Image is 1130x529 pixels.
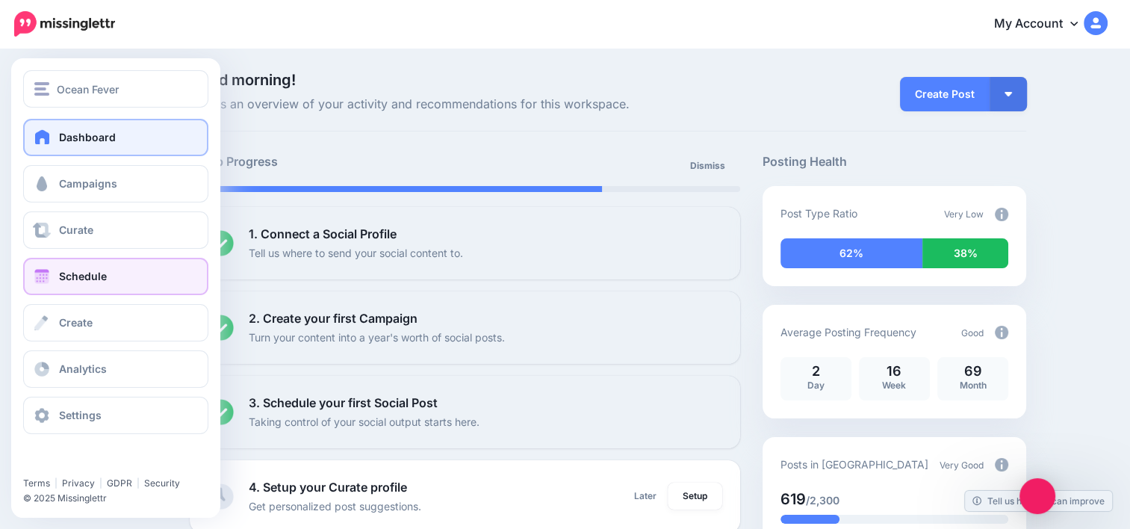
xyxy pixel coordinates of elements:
a: Dashboard [23,119,208,156]
a: My Account [979,6,1108,43]
p: 2 [788,365,844,378]
span: /2,300 [806,494,839,507]
span: Month [959,380,986,391]
a: Security [144,477,180,489]
p: Tell us where to send your social content to. [249,244,463,262]
a: Privacy [62,477,95,489]
div: Open Intercom Messenger [1019,478,1055,514]
p: Taking control of your social output starts here. [249,413,479,430]
span: Dashboard [59,131,116,143]
a: Setup [668,483,722,510]
p: Post Type Ratio [780,205,857,222]
span: Settings [59,409,102,421]
span: Here's an overview of your activity and recommendations for this workspace. [190,95,740,114]
b: 4. Setup your Curate profile [249,480,407,495]
span: Campaigns [59,177,117,190]
b: 3. Schedule your first Social Post [249,395,438,410]
div: 26% of your posts in the last 30 days have been from Drip Campaigns [780,515,839,524]
a: GDPR [107,477,132,489]
img: arrow-down-white.png [1005,92,1012,96]
img: checked-circle.png [208,315,234,341]
span: Schedule [59,270,107,282]
span: Week [882,380,906,391]
p: 16 [866,365,922,378]
img: menu.png [34,82,49,96]
a: Analytics [23,350,208,388]
a: Settings [23,397,208,434]
a: Later [625,483,665,510]
a: Create Post [900,77,990,111]
span: | [99,477,102,489]
h5: Posting Health [763,152,1026,171]
img: info-circle-grey.png [995,208,1008,221]
iframe: Twitter Follow Button [23,456,137,471]
div: 38% of your posts in the last 30 days were manually created (i.e. were not from Drip Campaigns or... [922,238,1008,268]
a: Terms [23,477,50,489]
a: Campaigns [23,165,208,202]
button: Ocean Fever [23,70,208,108]
span: Day [807,380,825,391]
span: 619 [780,490,806,508]
b: 1. Connect a Social Profile [249,226,397,241]
p: Average Posting Frequency [780,324,916,341]
span: | [137,477,140,489]
span: Ocean Fever [57,81,119,98]
h5: Setup Progress [190,152,465,171]
span: Good morning! [190,71,296,89]
a: Schedule [23,258,208,295]
span: Create [59,316,93,329]
img: Missinglettr [14,11,115,37]
p: Get personalized post suggestions. [249,498,421,515]
span: Analytics [59,362,107,375]
p: 69 [945,365,1001,378]
p: Posts in [GEOGRAPHIC_DATA] [780,456,928,473]
span: Very Low [944,208,984,220]
span: Curate [59,223,93,236]
span: Good [961,327,984,338]
a: Create [23,304,208,341]
img: info-circle-grey.png [995,326,1008,339]
b: 2. Create your first Campaign [249,311,417,326]
a: Curate [23,211,208,249]
span: | [55,477,58,489]
li: © 2025 Missinglettr [23,491,217,506]
a: Tell us how we can improve [965,491,1112,511]
a: Dismiss [681,152,734,179]
img: checked-circle.png [208,399,234,425]
span: Very Good [940,460,984,471]
img: checked-circle.png [208,230,234,256]
div: 62% of your posts in the last 30 days have been from Drip Campaigns [780,238,922,268]
img: info-circle-grey.png [995,458,1008,471]
p: Turn your content into a year's worth of social posts. [249,329,505,346]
